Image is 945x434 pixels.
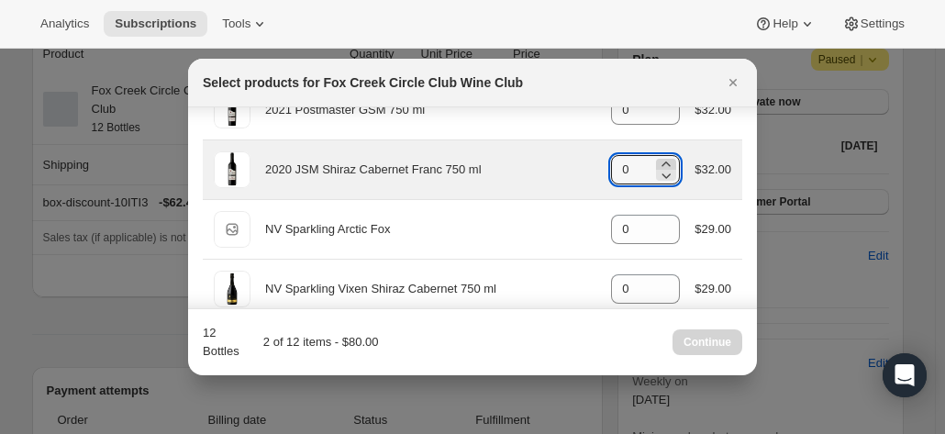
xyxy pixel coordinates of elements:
span: Settings [861,17,905,31]
div: 2020 JSM Shiraz Cabernet Franc 750 ml [265,161,596,179]
button: Tools [211,11,280,37]
span: Subscriptions [115,17,196,31]
span: Help [773,17,797,31]
div: 2021 Postmaster GSM 750 ml [265,101,596,119]
span: Tools [222,17,250,31]
div: 12 Bottles [203,324,242,361]
div: $29.00 [695,220,731,239]
button: Subscriptions [104,11,207,37]
div: $29.00 [695,280,731,298]
h2: Select products for Fox Creek Circle Club Wine Club [203,73,523,92]
button: Close [720,70,746,95]
div: $32.00 [695,161,731,179]
button: Settings [831,11,916,37]
button: Analytics [29,11,100,37]
div: Open Intercom Messenger [883,353,927,397]
div: $32.00 [695,101,731,119]
div: 2 of 12 items - $80.00 [250,333,379,351]
button: Help [743,11,827,37]
span: Analytics [40,17,89,31]
div: NV Sparkling Vixen Shiraz Cabernet 750 ml [265,280,596,298]
div: NV Sparkling Arctic Fox [265,220,596,239]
